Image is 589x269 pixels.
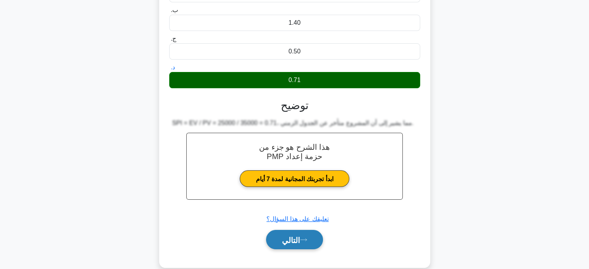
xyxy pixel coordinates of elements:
[288,19,301,26] font: 1.40
[240,170,349,187] a: ابدأ تجربتك المجانية لمدة 7 أيام
[266,216,328,222] a: تعليقك على هذا السؤال؟
[288,48,301,55] font: 0.50
[171,35,176,42] font: ج.
[172,120,414,126] font: SPI = EV / PV = 25000 / 35000 = 0.71، مما يشير إلى أن المشروع متأخر عن الجدول الزمني.
[266,230,323,250] button: التالي
[171,7,178,13] font: ب.
[288,77,301,83] font: 0.71
[281,99,309,111] font: توضيح
[282,236,300,244] font: التالي
[171,64,175,70] font: د.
